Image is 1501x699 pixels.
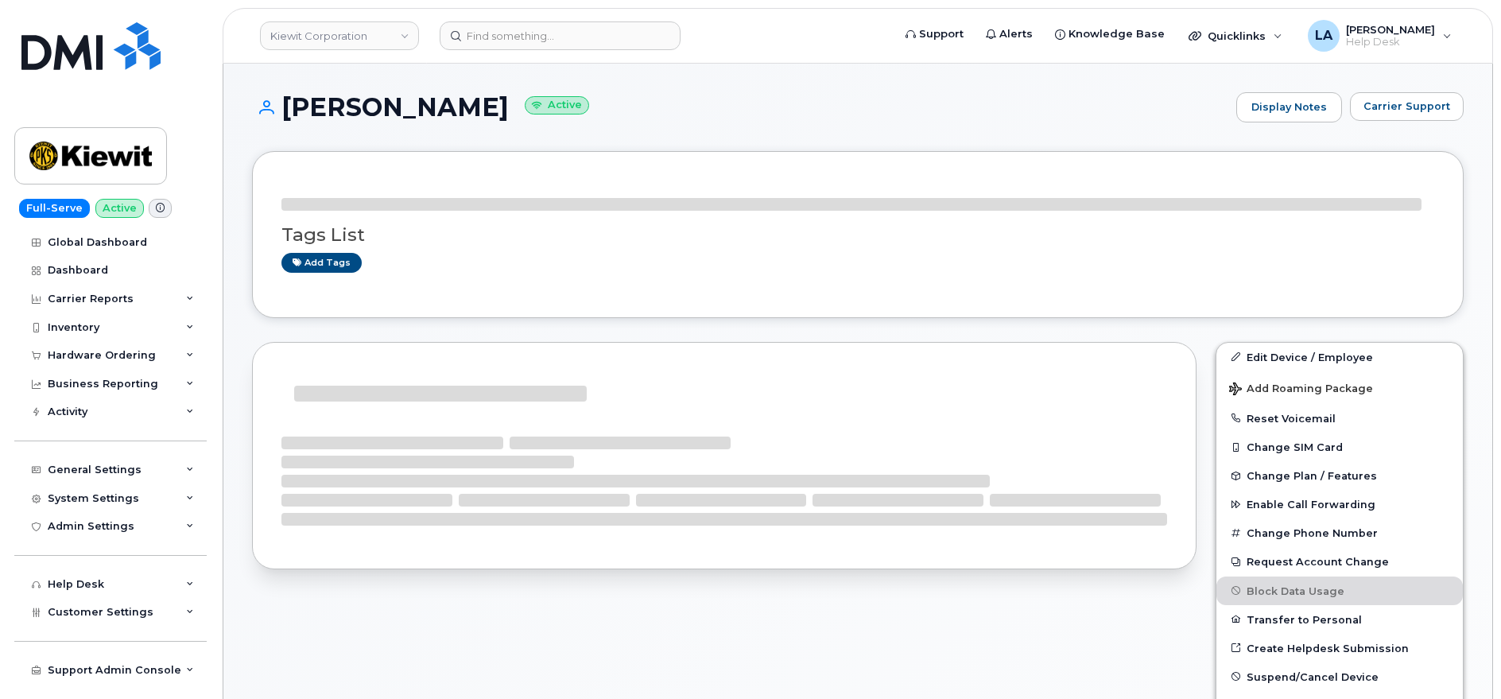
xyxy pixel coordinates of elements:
button: Transfer to Personal [1216,605,1463,634]
span: Carrier Support [1363,99,1450,114]
a: Add tags [281,253,362,273]
button: Change SIM Card [1216,433,1463,461]
h1: [PERSON_NAME] [252,93,1228,121]
button: Enable Call Forwarding [1216,490,1463,518]
button: Reset Voicemail [1216,404,1463,433]
button: Block Data Usage [1216,577,1463,605]
span: Suspend/Cancel Device [1247,670,1379,682]
button: Request Account Change [1216,547,1463,576]
span: Change Plan / Features [1247,470,1377,482]
span: Enable Call Forwarding [1247,499,1375,511]
button: Add Roaming Package [1216,371,1463,404]
a: Edit Device / Employee [1216,343,1463,371]
a: Display Notes [1236,92,1342,122]
button: Change Phone Number [1216,518,1463,547]
small: Active [525,96,589,115]
span: Add Roaming Package [1229,383,1373,398]
button: Change Plan / Features [1216,461,1463,490]
button: Suspend/Cancel Device [1216,662,1463,691]
button: Carrier Support [1350,92,1464,121]
h3: Tags List [281,225,1434,245]
a: Create Helpdesk Submission [1216,634,1463,662]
